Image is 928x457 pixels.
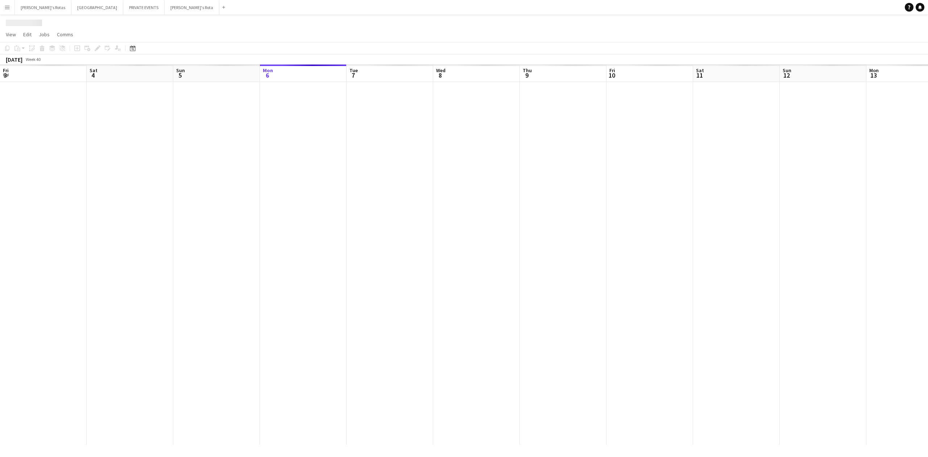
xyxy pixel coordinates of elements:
span: 9 [522,71,532,79]
span: Week 40 [24,57,42,62]
span: 5 [175,71,185,79]
span: 10 [608,71,615,79]
span: 12 [782,71,791,79]
a: View [3,30,19,39]
span: 3 [2,71,9,79]
button: PRIVATE EVENTS [123,0,165,15]
span: 6 [262,71,273,79]
span: 7 [348,71,358,79]
span: Jobs [39,31,50,38]
span: Wed [436,67,446,74]
button: [PERSON_NAME]'s Rota [165,0,219,15]
span: Fri [609,67,615,74]
span: Mon [263,67,273,74]
a: Comms [54,30,76,39]
span: Mon [869,67,879,74]
span: Thu [523,67,532,74]
a: Jobs [36,30,53,39]
span: Sat [90,67,98,74]
span: 13 [868,71,879,79]
span: 8 [435,71,446,79]
span: View [6,31,16,38]
button: [GEOGRAPHIC_DATA] [71,0,123,15]
span: Tue [349,67,358,74]
span: 11 [695,71,704,79]
a: Edit [20,30,34,39]
span: Comms [57,31,73,38]
span: 4 [88,71,98,79]
span: Fri [3,67,9,74]
div: [DATE] [6,56,22,63]
span: Sun [176,67,185,74]
span: Edit [23,31,32,38]
span: Sun [783,67,791,74]
button: [PERSON_NAME]'s Rotas [15,0,71,15]
span: Sat [696,67,704,74]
